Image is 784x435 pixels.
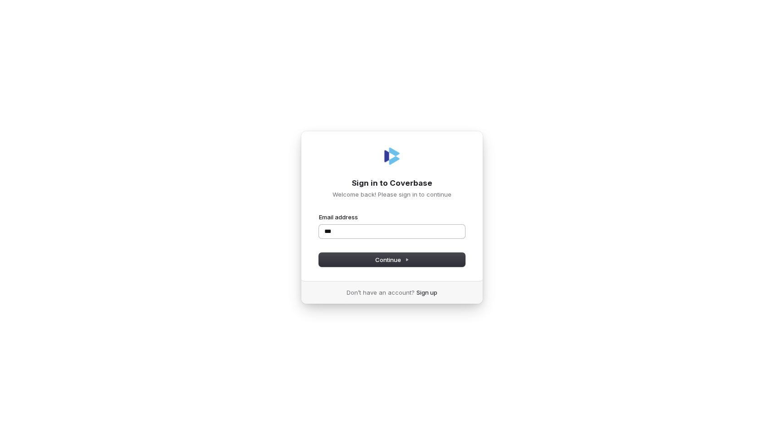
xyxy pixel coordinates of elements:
button: Continue [319,253,465,267]
a: Sign up [416,288,437,297]
img: Coverbase [381,145,403,167]
p: Welcome back! Please sign in to continue [319,190,465,198]
h1: Sign in to Coverbase [319,178,465,189]
span: Don’t have an account? [347,288,415,297]
span: Continue [375,256,409,264]
label: Email address [319,213,358,221]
